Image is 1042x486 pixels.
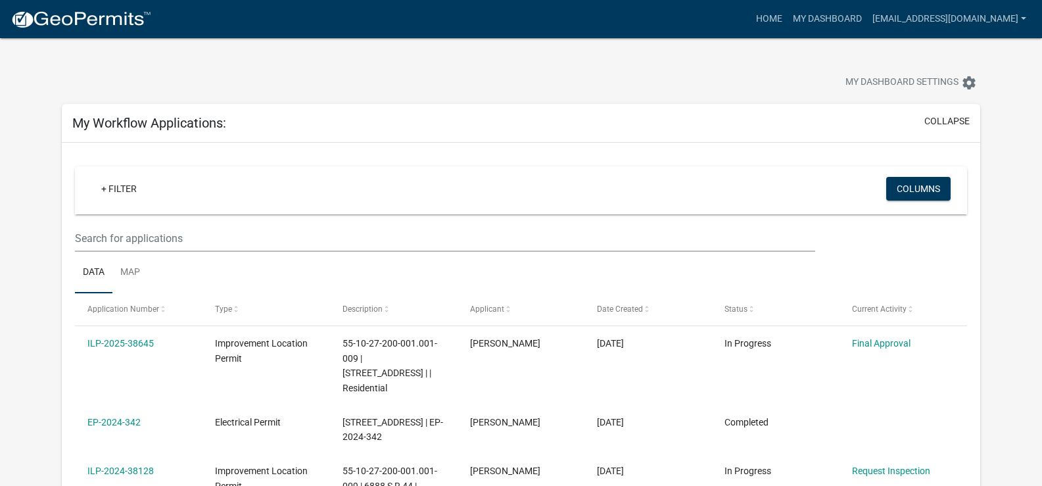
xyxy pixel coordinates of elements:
[457,293,584,325] datatable-header-cell: Applicant
[724,466,771,476] span: In Progress
[597,304,643,314] span: Date Created
[924,114,970,128] button: collapse
[91,177,147,201] a: + Filter
[87,304,159,314] span: Application Number
[72,115,226,131] h5: My Workflow Applications:
[343,417,443,443] span: 6888 S R 44 | EP-2024-342
[215,417,281,427] span: Electrical Permit
[87,338,154,349] a: ILP-2025-38645
[202,293,330,325] datatable-header-cell: Type
[470,417,540,427] span: Darryl J Gust
[712,293,840,325] datatable-header-cell: Status
[597,338,624,349] span: 10/02/2025
[845,75,959,91] span: My Dashboard Settings
[961,75,977,91] i: settings
[470,466,540,476] span: Darryl J Gust
[597,466,624,476] span: 11/11/2024
[330,293,458,325] datatable-header-cell: Description
[852,466,930,476] a: Request Inspection
[87,417,141,427] a: EP-2024-342
[852,304,907,314] span: Current Activity
[584,293,712,325] datatable-header-cell: Date Created
[597,417,624,427] span: 11/11/2024
[886,177,951,201] button: Columns
[470,304,504,314] span: Applicant
[343,338,437,393] span: 55-10-27-200-001.001-009 | 6888 S R 44 | | Residential
[75,225,815,252] input: Search for applications
[751,7,788,32] a: Home
[343,304,383,314] span: Description
[470,338,540,349] span: Darryl J Gust
[788,7,867,32] a: My Dashboard
[87,466,154,476] a: ILP-2024-38128
[215,338,308,364] span: Improvement Location Permit
[75,252,112,294] a: Data
[852,338,911,349] a: Final Approval
[724,338,771,349] span: In Progress
[215,304,232,314] span: Type
[75,293,202,325] datatable-header-cell: Application Number
[724,417,769,427] span: Completed
[867,7,1031,32] a: [EMAIL_ADDRESS][DOMAIN_NAME]
[835,70,987,95] button: My Dashboard Settingssettings
[724,304,747,314] span: Status
[839,293,966,325] datatable-header-cell: Current Activity
[112,252,148,294] a: Map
